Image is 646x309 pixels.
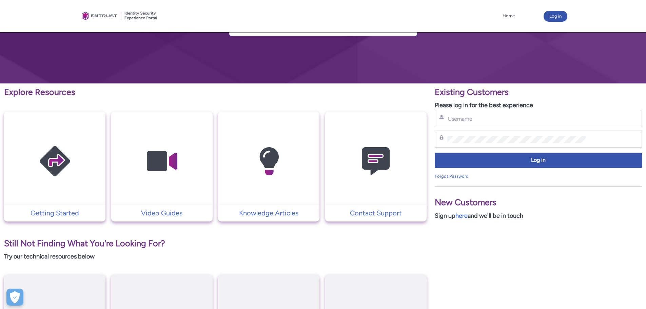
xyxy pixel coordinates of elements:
span: Log in [439,156,638,164]
a: Knowledge Articles [218,208,319,218]
p: Video Guides [115,208,209,218]
p: Knowledge Articles [221,208,316,218]
input: Username [447,115,586,122]
img: Getting Started [23,125,87,198]
p: Please log in for the best experience [435,101,642,110]
a: Video Guides [111,208,213,218]
p: Explore Resources [4,86,427,99]
a: Getting Started [4,208,105,218]
p: Sign up and we'll be in touch [435,211,642,220]
a: here [455,212,468,219]
a: Contact Support [325,208,427,218]
a: Home [501,11,516,21]
img: Video Guides [130,125,194,198]
p: Try our technical resources below [4,252,427,261]
img: Knowledge Articles [237,125,301,198]
p: Still Not Finding What You're Looking For? [4,237,427,250]
p: Contact Support [329,208,423,218]
img: Contact Support [344,125,408,198]
button: Open Preferences [6,289,23,306]
p: Getting Started [7,208,102,218]
button: Log in [435,153,642,168]
p: Existing Customers [435,86,642,99]
a: Forgot Password [435,174,469,179]
p: New Customers [435,196,642,209]
button: Log in [544,11,567,22]
div: Cookie Preferences [6,289,23,306]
